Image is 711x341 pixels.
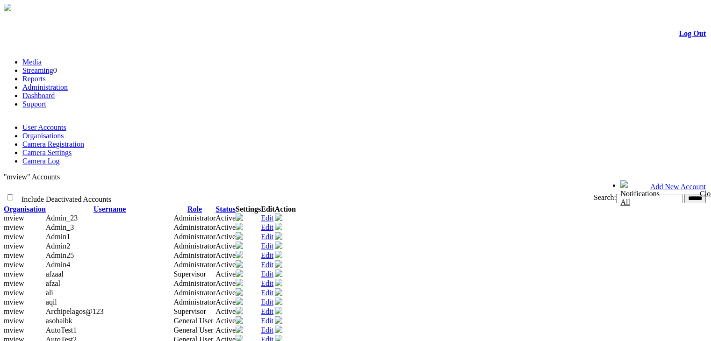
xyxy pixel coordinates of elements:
[4,326,24,334] span: mview
[46,279,60,287] span: afzal
[22,157,60,165] a: Camera Log
[275,260,282,268] img: user-active-green-icon.svg
[215,260,236,270] td: Active
[22,75,46,83] a: Reports
[275,213,282,221] img: user-active-green-icon.svg
[4,223,24,231] span: mview
[46,307,104,315] span: Archipelagos@123
[4,279,24,287] span: mview
[215,270,236,279] td: Active
[236,251,243,258] img: camera24.png
[174,288,216,298] td: Administrator
[4,205,46,213] a: Organisation
[275,224,282,232] a: Deactivate
[275,214,282,222] a: Deactivate
[261,261,273,269] a: Edit
[215,223,236,232] td: Active
[236,205,261,213] th: Settings
[236,270,243,277] img: camera24.png
[215,242,236,251] td: Active
[275,298,282,305] img: user-active-green-icon.svg
[620,180,628,188] img: bell24.png
[347,193,706,203] div: Search:
[275,205,296,213] th: Action
[46,261,70,269] span: Admin4
[22,92,55,99] a: Dashboard
[22,66,53,74] a: Streaming
[236,223,243,230] img: camera24.png
[275,242,282,249] img: user-active-green-icon.svg
[679,29,706,37] a: Log Out
[261,233,273,241] a: Edit
[4,298,24,306] span: mview
[4,173,60,181] span: "mview" Accounts
[261,317,273,325] a: Edit
[261,223,273,231] a: Edit
[174,242,216,251] td: Administrator
[22,123,66,131] a: User Accounts
[261,251,273,259] a: Edit
[174,251,216,260] td: Administrator
[93,205,126,213] a: Username
[236,326,243,333] img: camera24.png
[4,4,11,11] img: arrow-3.png
[236,232,243,240] img: camera24.png
[275,270,282,277] img: user-active-green-icon.svg
[53,66,57,74] span: 0
[261,279,273,287] a: Edit
[174,279,216,288] td: Administrator
[46,223,74,231] span: Admin_3
[4,233,24,241] span: mview
[4,317,24,325] span: mview
[236,279,243,286] img: camera24.png
[22,83,68,91] a: Administration
[4,261,24,269] span: mview
[22,149,72,156] a: Camera Settings
[275,317,282,325] a: Deactivate
[46,317,72,325] span: asohaibk
[261,307,273,315] a: Edit
[620,190,688,206] div: Notifications
[236,298,243,305] img: camera24.png
[215,279,236,288] td: Active
[236,288,243,296] img: camera24.png
[215,307,236,316] td: Active
[46,242,70,250] span: Admin2
[261,270,273,278] a: Edit
[174,298,216,307] td: Administrator
[4,242,24,250] span: mview
[275,289,282,297] a: Deactivate
[261,214,273,222] a: Edit
[236,316,243,324] img: camera24.png
[275,307,282,314] img: user-active-green-icon.svg
[236,307,243,314] img: camera24.png
[215,205,236,213] a: Status
[215,326,236,335] td: Active
[46,298,57,306] span: aqil
[275,288,282,296] img: user-active-green-icon.svg
[215,251,236,260] td: Active
[4,289,24,297] span: mview
[46,289,53,297] span: ali
[22,58,42,66] a: Media
[174,260,216,270] td: Administrator
[261,289,273,297] a: Edit
[261,326,273,334] a: Edit
[275,270,282,278] a: Deactivate
[236,213,243,221] img: camera24.png
[275,280,282,288] a: Deactivate
[22,195,111,203] span: Include Deactivated Accounts
[174,223,216,232] td: Administrator
[4,251,24,259] span: mview
[22,132,64,140] a: Organisations
[236,242,243,249] img: camera24.png
[215,288,236,298] td: Active
[236,260,243,268] img: camera24.png
[22,100,46,108] a: Support
[275,242,282,250] a: Deactivate
[174,326,216,335] td: General User
[174,232,216,242] td: Administrator
[528,181,602,188] span: Welcome, Thariq (Supervisor)
[174,316,216,326] td: General User
[4,214,24,222] span: mview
